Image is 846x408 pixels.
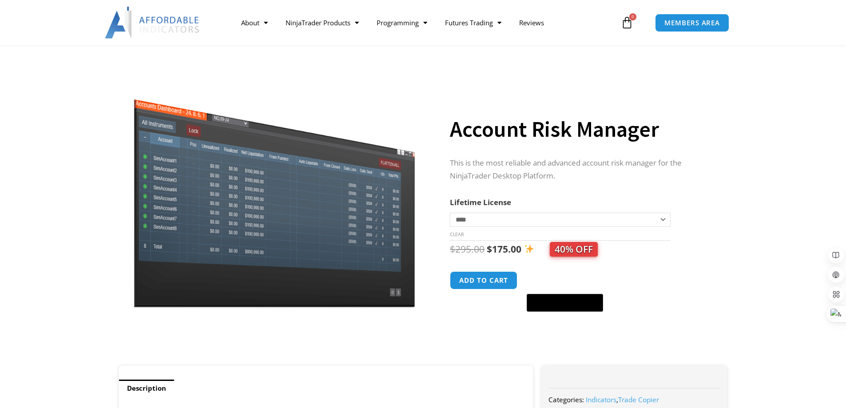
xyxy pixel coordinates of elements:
[105,7,200,39] img: LogoAI | Affordable Indicators – NinjaTrader
[586,395,616,404] a: Indicators
[450,243,485,255] bdi: 295.00
[277,12,368,33] a: NinjaTrader Products
[655,14,729,32] a: MEMBERS AREA
[525,270,605,291] iframe: Secure express checkout frame
[608,10,647,36] a: 0
[510,12,553,33] a: Reviews
[436,12,510,33] a: Futures Trading
[487,243,492,255] span: $
[550,242,598,257] span: 40% OFF
[450,317,709,325] iframe: PayPal Message 1
[524,244,534,254] img: ✨
[450,271,517,289] button: Add to cart
[232,12,619,33] nav: Menu
[450,114,709,145] h1: Account Risk Manager
[450,197,511,207] label: Lifetime License
[618,395,659,404] a: Trade Copier
[548,395,584,404] span: Categories:
[450,243,455,255] span: $
[487,243,521,255] bdi: 175.00
[450,157,709,182] p: This is the most reliable and advanced account risk manager for the NinjaTrader Desktop Platform.
[450,231,464,238] a: Clear options
[368,12,436,33] a: Programming
[119,380,174,397] a: Description
[527,294,603,312] button: Buy with GPay
[232,12,277,33] a: About
[629,13,636,20] span: 0
[664,20,720,26] span: MEMBERS AREA
[586,395,659,404] span: ,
